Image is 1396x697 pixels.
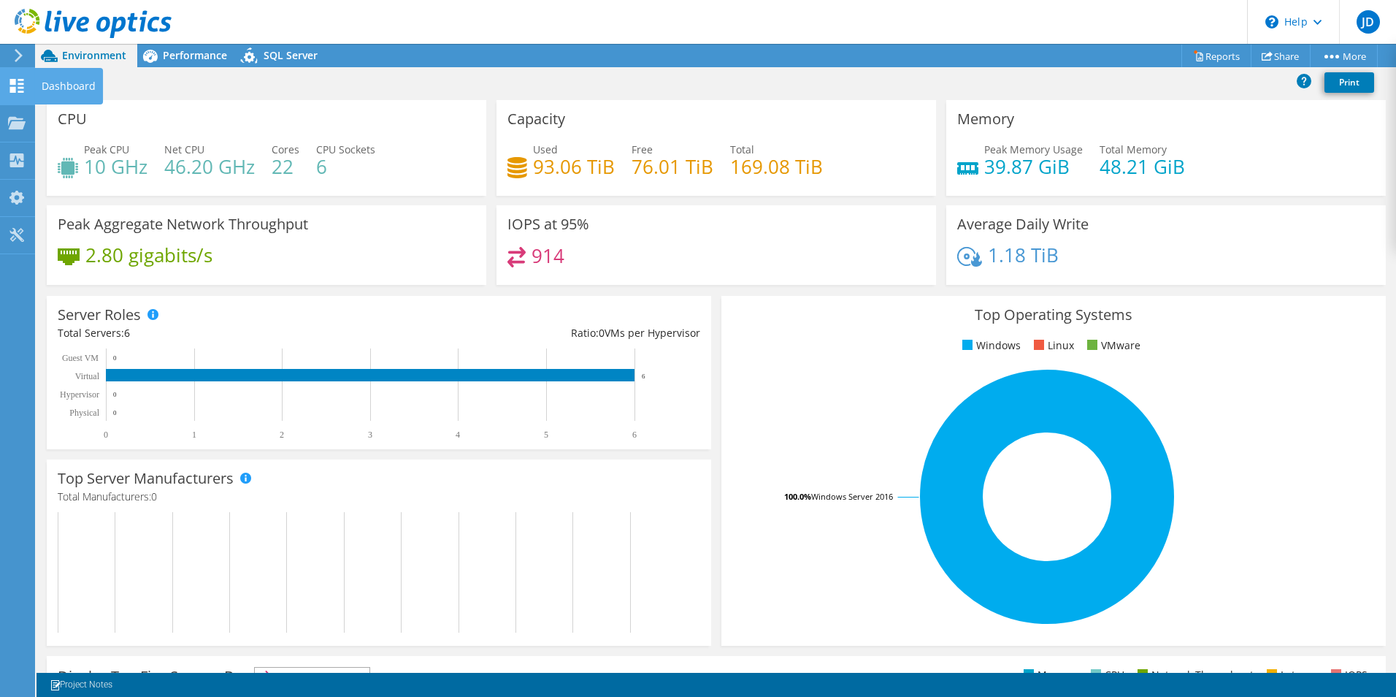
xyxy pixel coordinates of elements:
[164,142,204,156] span: Net CPU
[1030,338,1074,354] li: Linux
[85,247,212,263] h4: 2.80 gigabits/s
[379,325,700,341] div: Ratio: VMs per Hypervisor
[113,354,117,362] text: 0
[280,430,284,440] text: 2
[1263,667,1318,683] li: Latency
[456,430,460,440] text: 4
[113,409,117,416] text: 0
[988,247,1059,263] h4: 1.18 TiB
[192,430,196,440] text: 1
[632,142,653,156] span: Free
[1100,159,1185,175] h4: 48.21 GiB
[507,111,565,127] h3: Capacity
[1327,667,1368,683] li: IOPS
[62,48,126,62] span: Environment
[264,48,318,62] span: SQL Server
[642,373,645,380] text: 6
[984,159,1083,175] h4: 39.87 GiB
[1100,142,1167,156] span: Total Memory
[58,471,234,487] h3: Top Server Manufacturers
[104,430,108,440] text: 0
[1310,45,1378,67] a: More
[58,307,141,323] h3: Server Roles
[163,48,227,62] span: Performance
[113,391,117,398] text: 0
[316,142,375,156] span: CPU Sockets
[730,142,754,156] span: Total
[532,248,564,264] h4: 914
[84,142,129,156] span: Peak CPU
[984,142,1083,156] span: Peak Memory Usage
[732,307,1375,323] h3: Top Operating Systems
[533,142,558,156] span: Used
[75,371,100,381] text: Virtual
[272,142,299,156] span: Cores
[1020,667,1078,683] li: Memory
[124,326,130,340] span: 6
[959,338,1021,354] li: Windows
[1251,45,1311,67] a: Share
[599,326,605,340] span: 0
[58,489,700,505] h4: Total Manufacturers:
[784,491,811,502] tspan: 100.0%
[957,216,1089,232] h3: Average Daily Write
[60,389,99,400] text: Hypervisor
[255,668,369,685] span: IOPS
[1324,72,1374,93] a: Print
[84,159,147,175] h4: 10 GHz
[58,325,379,341] div: Total Servers:
[1265,15,1278,28] svg: \n
[34,68,103,104] div: Dashboard
[1087,667,1124,683] li: CPU
[1357,10,1380,34] span: JD
[544,430,548,440] text: 5
[58,111,87,127] h3: CPU
[1084,338,1140,354] li: VMware
[632,430,637,440] text: 6
[151,490,157,503] span: 0
[1181,45,1251,67] a: Reports
[272,159,299,175] h4: 22
[39,676,123,694] a: Project Notes
[69,408,99,418] text: Physical
[1134,667,1254,683] li: Network Throughput
[957,111,1014,127] h3: Memory
[533,159,615,175] h4: 93.06 TiB
[368,430,372,440] text: 3
[58,216,308,232] h3: Peak Aggregate Network Throughput
[507,216,589,232] h3: IOPS at 95%
[811,491,893,502] tspan: Windows Server 2016
[316,159,375,175] h4: 6
[632,159,713,175] h4: 76.01 TiB
[62,353,99,363] text: Guest VM
[730,159,823,175] h4: 169.08 TiB
[164,159,255,175] h4: 46.20 GHz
